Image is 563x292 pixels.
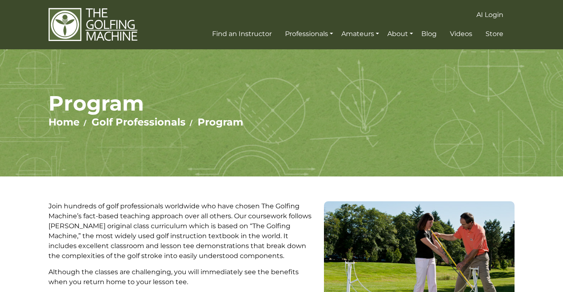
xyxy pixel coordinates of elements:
a: Home [48,116,80,128]
a: Golf Professionals [92,116,186,128]
p: Although the classes are challenging, you will immediately see the benefits when you return home ... [48,267,318,287]
a: Store [483,27,505,41]
span: Blog [421,30,437,38]
a: AI Login [474,7,505,22]
a: About [385,27,415,41]
span: Find an Instructor [212,30,272,38]
a: Find an Instructor [210,27,274,41]
a: Amateurs [339,27,381,41]
a: Program [198,116,243,128]
span: AI Login [476,11,503,19]
p: Join hundreds of golf professionals worldwide who have chosen The Golfing Machine’s fact-based te... [48,201,318,261]
a: Blog [419,27,439,41]
a: Professionals [283,27,335,41]
h1: Program [48,91,515,116]
img: The Golfing Machine [48,7,138,42]
span: Videos [450,30,472,38]
span: Store [486,30,503,38]
a: Videos [448,27,474,41]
